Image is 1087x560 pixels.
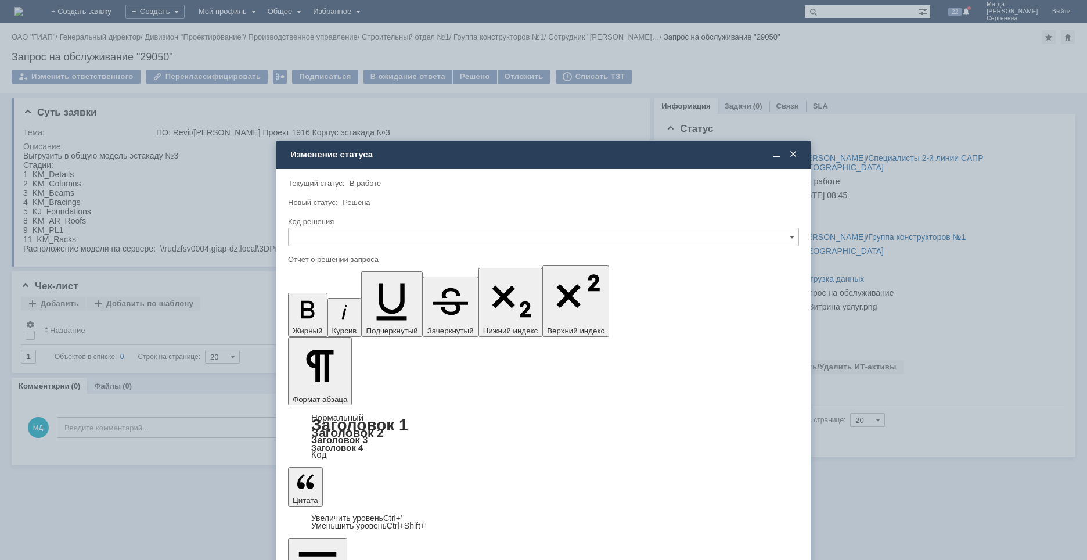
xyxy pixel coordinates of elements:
[311,521,427,530] a: Decrease
[787,149,799,160] span: Закрыть
[366,326,417,335] span: Подчеркнутый
[350,179,381,188] span: В работе
[542,265,609,337] button: Верхний индекс
[288,293,327,337] button: Жирный
[427,326,474,335] span: Зачеркнутый
[327,298,362,337] button: Курсив
[311,426,384,439] a: Заголовок 2
[311,435,368,445] a: Заголовок 3
[288,337,352,405] button: Формат абзаца
[288,218,797,225] div: Код решения
[483,326,538,335] span: Нижний индекс
[293,326,323,335] span: Жирный
[361,271,422,337] button: Подчеркнутый
[311,443,363,453] a: Заголовок 4
[288,198,338,207] label: Новый статус:
[311,514,402,523] a: Increase
[288,414,799,459] div: Формат абзаца
[423,277,478,337] button: Зачеркнутый
[288,467,323,507] button: Цитата
[288,179,344,188] label: Текущий статус:
[288,256,797,263] div: Отчет о решении запроса
[311,416,408,434] a: Заголовок 1
[547,326,604,335] span: Верхний индекс
[311,450,327,460] a: Код
[290,149,799,160] div: Изменение статуса
[332,326,357,335] span: Курсив
[343,198,370,207] span: Решена
[293,395,347,404] span: Формат абзаца
[288,515,799,530] div: Цитата
[311,412,363,422] a: Нормальный
[387,521,427,530] span: Ctrl+Shift+'
[771,149,783,160] span: Свернуть (Ctrl + M)
[478,268,543,337] button: Нижний индекс
[383,514,402,523] span: Ctrl+'
[293,496,318,505] span: Цитата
